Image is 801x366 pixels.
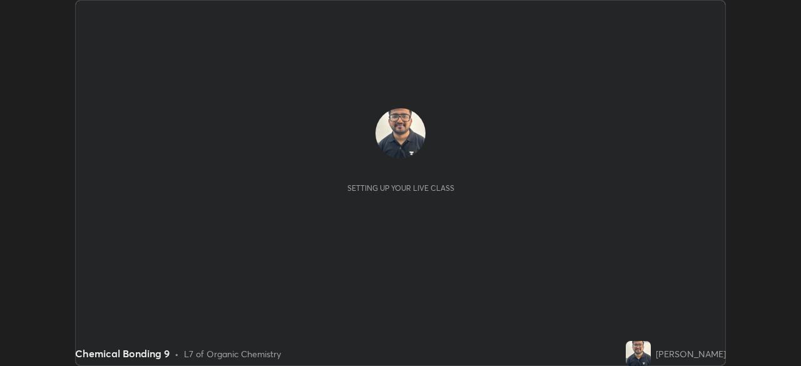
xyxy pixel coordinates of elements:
div: Setting up your live class [347,183,454,193]
div: Chemical Bonding 9 [75,346,170,361]
div: [PERSON_NAME] [656,347,726,360]
img: 8aca7005bdf34aeda6799b687e6e9637.jpg [375,108,426,158]
div: • [175,347,179,360]
div: L7 of Organic Chemistry [184,347,281,360]
img: 8aca7005bdf34aeda6799b687e6e9637.jpg [626,341,651,366]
